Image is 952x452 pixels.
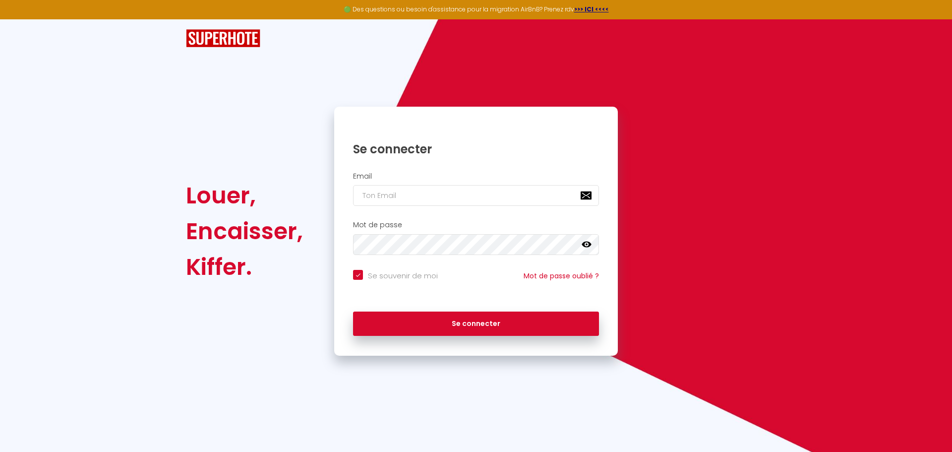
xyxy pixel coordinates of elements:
img: SuperHote logo [186,29,260,48]
div: Kiffer. [186,249,303,285]
h2: Mot de passe [353,221,599,229]
a: Mot de passe oublié ? [524,271,599,281]
h2: Email [353,172,599,181]
div: Encaisser, [186,213,303,249]
a: >>> ICI <<<< [574,5,609,13]
div: Louer, [186,178,303,213]
input: Ton Email [353,185,599,206]
h1: Se connecter [353,141,599,157]
button: Se connecter [353,312,599,336]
